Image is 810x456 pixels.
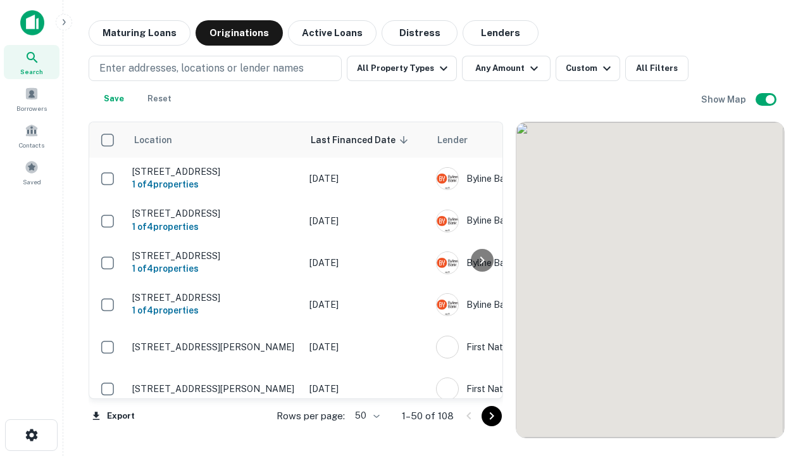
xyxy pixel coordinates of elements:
iframe: Chat Widget [747,314,810,375]
button: All Property Types [347,56,457,81]
p: [STREET_ADDRESS] [132,166,297,177]
a: Search [4,45,59,79]
p: [DATE] [309,340,423,354]
button: Reset [139,86,180,111]
div: Byline Bank [436,167,626,190]
button: Export [89,407,138,426]
p: Rows per page: [277,408,345,424]
button: Lenders [463,20,539,46]
h6: Show Map [701,92,748,106]
h6: 1 of 4 properties [132,220,297,234]
span: Borrowers [16,103,47,113]
h6: 1 of 4 properties [132,303,297,317]
div: Byline Bank [436,293,626,316]
th: Last Financed Date [303,122,430,158]
p: [STREET_ADDRESS] [132,250,297,262]
p: [DATE] [309,172,423,186]
th: Lender [430,122,632,158]
p: [STREET_ADDRESS] [132,292,297,303]
p: [STREET_ADDRESS][PERSON_NAME] [132,341,297,353]
p: [DATE] [309,256,423,270]
span: Search [20,66,43,77]
p: 1–50 of 108 [402,408,454,424]
div: 50 [350,407,382,425]
button: Maturing Loans [89,20,190,46]
div: First Nations Bank [436,377,626,400]
h6: 1 of 4 properties [132,177,297,191]
a: Contacts [4,118,59,153]
div: First Nations Bank [436,336,626,358]
p: [DATE] [309,298,423,312]
span: Last Financed Date [311,132,412,148]
h6: 1 of 4 properties [132,262,297,275]
button: All Filters [625,56,688,81]
img: picture [437,168,458,189]
button: Distress [382,20,458,46]
a: Saved [4,155,59,189]
div: 0 0 [516,122,784,438]
button: Go to next page [482,406,502,426]
button: Any Amount [462,56,551,81]
span: Location [134,132,189,148]
img: picture [437,378,458,400]
img: capitalize-icon.png [20,10,44,35]
p: [DATE] [309,214,423,228]
div: Custom [566,61,614,76]
a: Borrowers [4,82,59,116]
th: Location [126,122,303,158]
img: picture [437,336,458,358]
img: picture [437,294,458,315]
button: Originations [196,20,283,46]
button: Enter addresses, locations or lender names [89,56,342,81]
button: Active Loans [288,20,377,46]
span: Lender [437,132,468,148]
img: picture [437,210,458,232]
button: Custom [556,56,620,81]
span: Saved [23,177,41,187]
img: picture [437,252,458,274]
p: [DATE] [309,382,423,396]
span: Contacts [19,140,44,150]
p: Enter addresses, locations or lender names [99,61,304,76]
p: [STREET_ADDRESS][PERSON_NAME] [132,383,297,395]
button: Save your search to get updates of matches that match your search criteria. [94,86,134,111]
p: [STREET_ADDRESS] [132,208,297,219]
div: Byline Bank [436,251,626,274]
div: Byline Bank [436,210,626,232]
